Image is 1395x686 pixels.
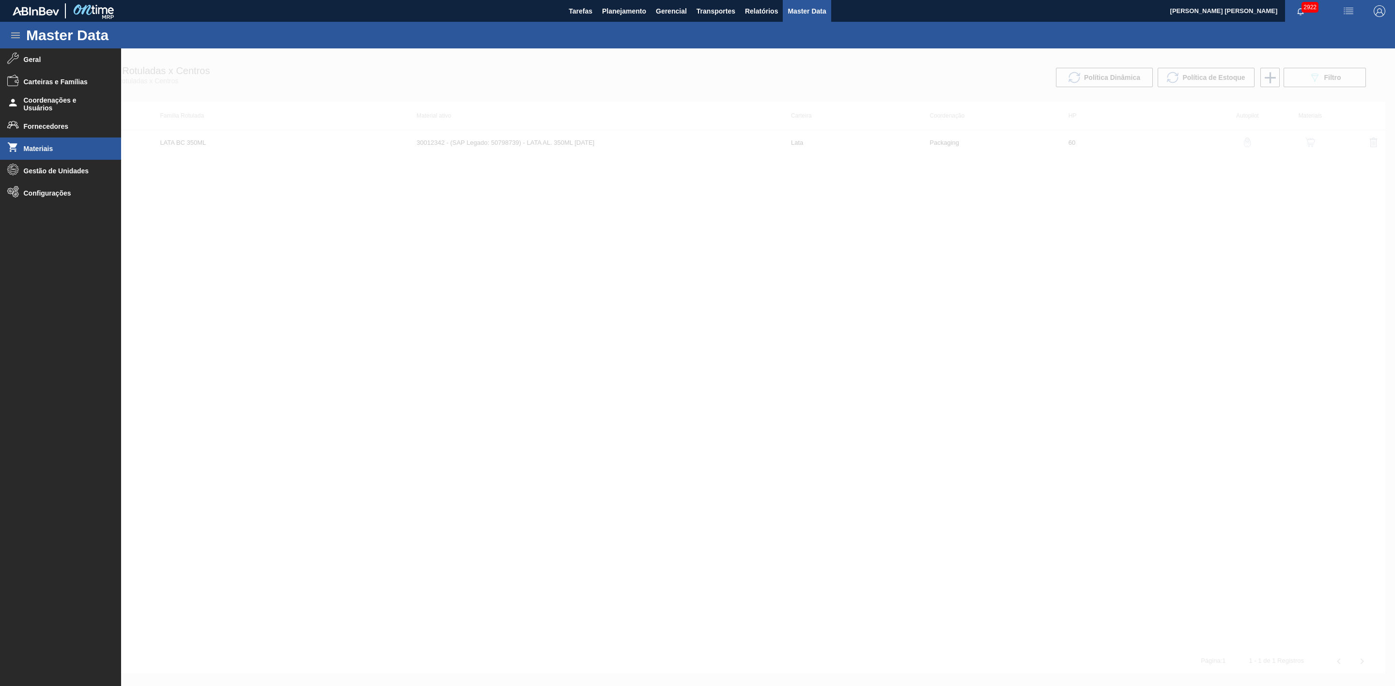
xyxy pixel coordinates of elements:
[24,122,104,130] span: Fornecedores
[24,145,104,152] span: Materiais
[24,96,104,112] span: Coordenações e Usuários
[602,5,646,17] span: Planejamento
[697,5,735,17] span: Transportes
[24,189,104,197] span: Configurações
[1374,5,1385,17] img: Logout
[1343,5,1354,17] img: userActions
[24,78,104,86] span: Carteiras e Famílias
[745,5,778,17] span: Relatórios
[26,30,198,41] h1: Master Data
[656,5,687,17] span: Gerencial
[1285,4,1316,18] button: Notificações
[24,56,104,63] span: Geral
[24,167,104,175] span: Gestão de Unidades
[13,7,59,15] img: TNhmsLtSVTkK8tSr43FrP2fwEKptu5GPRR3wAAAABJRU5ErkJggg==
[788,5,826,17] span: Master Data
[569,5,592,17] span: Tarefas
[1302,2,1318,13] span: 2922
